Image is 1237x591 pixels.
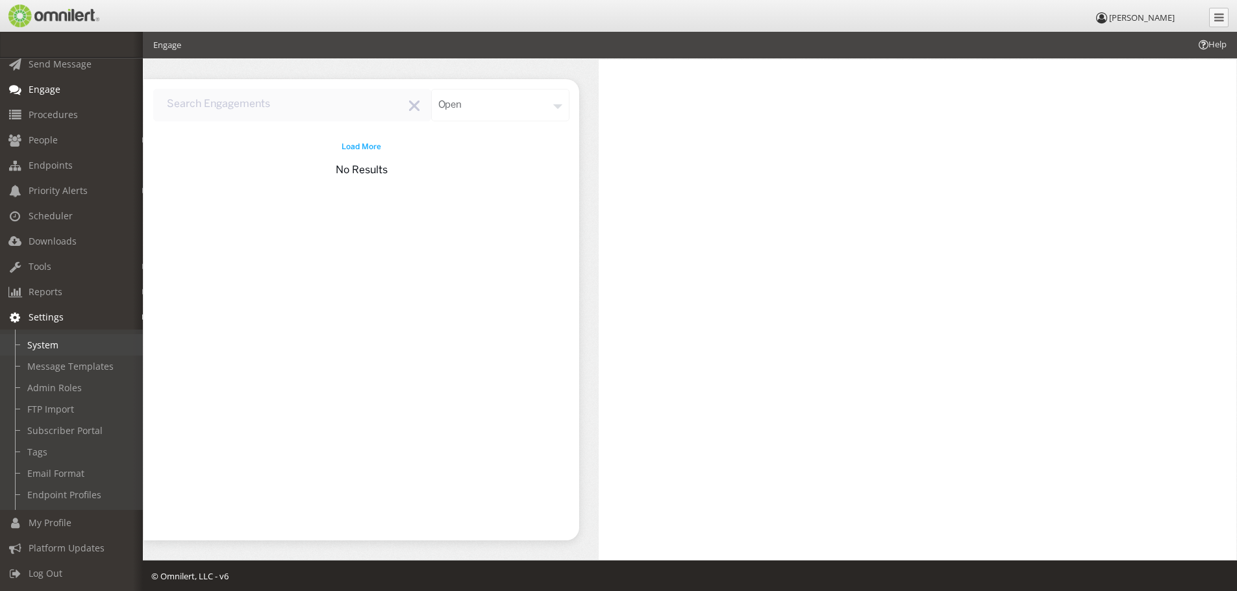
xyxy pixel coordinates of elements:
span: © Omnilert, LLC - v6 [151,570,229,582]
span: Priority Alerts [29,184,88,197]
span: Platform Updates [29,542,105,554]
span: Load More [342,141,381,153]
span: Send Message [29,58,92,70]
span: Endpoints [29,159,73,171]
li: Engage [153,39,181,51]
span: Reports [29,285,62,298]
span: Scheduler [29,210,73,222]
span: My Profile [29,516,71,529]
span: Engage [29,83,60,95]
span: Settings [29,311,64,323]
span: Downloads [29,235,77,247]
span: Tools [29,260,51,272]
span: Procedures [29,108,78,121]
div: open [431,89,570,121]
span: People [29,134,58,146]
span: [PERSON_NAME] [1109,12,1175,23]
img: Omnilert [6,5,99,27]
a: Collapse Menu [1209,8,1229,27]
span: Help [1197,38,1227,51]
button: button [336,138,387,157]
input: input [153,89,431,121]
span: Help [29,9,56,21]
span: Log Out [29,567,62,579]
p: No Results [336,163,388,178]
